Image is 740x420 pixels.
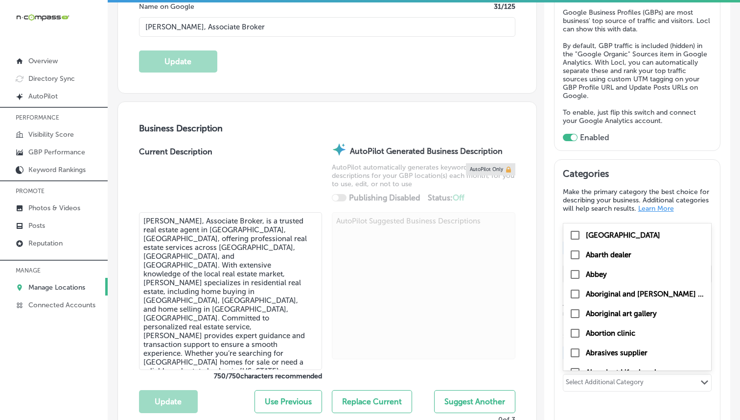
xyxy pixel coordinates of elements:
[28,283,85,292] p: Manage Locations
[139,17,515,37] input: Enter Location Name
[494,2,515,11] label: 31 /125
[434,390,515,413] button: Suggest Another
[563,299,671,318] span: (8 categories recommended)
[332,142,347,157] img: autopilot-icon
[139,372,323,380] label: 750 / 750 characters recommended
[139,123,515,134] h3: Business Description
[586,348,647,357] label: Abrasives supplier
[586,290,706,298] label: Aboriginal and Torres Strait Islander organisation
[28,239,63,247] p: Reputation
[28,222,45,230] p: Posts
[586,309,657,318] label: Aboriginal art gallery
[139,390,198,413] button: Update
[139,147,212,212] label: Current Description
[586,368,659,377] label: Abundant Life church
[586,270,607,279] label: Abbey
[28,130,74,139] p: Visibility Score
[28,204,80,212] p: Photos & Videos
[139,50,217,73] button: Update
[563,223,618,232] span: Primary
[638,204,674,213] a: Learn More
[563,108,712,125] p: To enable, just flip this switch and connect your Google Analytics account.
[586,329,635,338] label: Abortion clinic
[586,231,660,240] label: Aadhaar center
[16,13,69,22] img: 660ab0bf-5cc7-4cb8-ba1c-48b5ae0f18e60NCTV_CLogo_TV_Black_-500x88.png
[332,390,412,413] button: Replace Current
[563,333,705,340] span: Selected Additional Category(s) (1)
[139,2,194,11] label: Name on Google
[254,390,322,413] button: Use Previous
[563,299,671,318] span: Additional Categories
[139,212,323,370] textarea: [PERSON_NAME], Associate Broker, is a trusted real estate agent in [GEOGRAPHIC_DATA], [GEOGRAPHIC...
[350,147,503,156] strong: AutoPilot Generated Business Description
[580,133,609,142] label: Enabled
[28,92,58,100] p: AutoPilot
[28,74,75,83] p: Directory Sync
[563,8,712,33] p: Google Business Profiles (GBPs) are most business' top source of traffic and visitors. Locl can s...
[28,148,85,156] p: GBP Performance
[28,301,95,309] p: Connected Accounts
[566,378,644,390] div: Select Additional Category
[563,168,712,183] h3: Categories
[586,250,631,259] label: Abarth dealer
[28,57,58,65] p: Overview
[563,42,712,100] p: By default, GBP traffic is included (hidden) in the "Google Organic" Sources item in Google Analy...
[28,166,86,174] p: Keyword Rankings
[563,188,712,213] p: Make the primary category the best choice for describing your business. Additional categories wil...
